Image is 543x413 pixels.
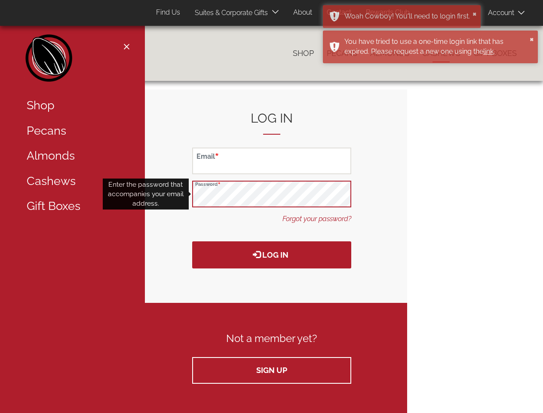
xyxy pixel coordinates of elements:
[20,143,132,169] a: Almonds
[287,4,319,21] a: About
[344,37,527,57] div: You have tried to use a one-time login link that has expired. Please request a new one using the .
[320,4,358,21] a: Contact
[472,9,477,18] button: ×
[282,214,351,224] a: Forgot your password?
[530,34,534,43] button: ×
[192,148,351,174] input: Email
[25,34,74,86] a: Home
[188,5,270,22] a: Suites & Corporate Gifts
[359,4,416,21] a: Rewards Club
[192,333,351,344] h3: Not a member yet?
[192,357,351,384] a: Sign up
[44,6,72,19] span: Products
[286,44,320,62] a: Shop
[320,44,364,62] a: Pecans
[20,169,132,194] a: Cashews
[483,47,494,55] a: link
[150,4,187,21] a: Find Us
[20,194,132,219] a: Gift Boxes
[344,12,470,22] div: Woah Cowboy! You'll need to login first.
[192,111,351,135] h2: Log in
[192,241,351,268] button: Log in
[20,93,132,118] a: Shop
[20,118,132,144] a: Pecans
[103,179,189,210] div: Enter the password that accompanies your email address.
